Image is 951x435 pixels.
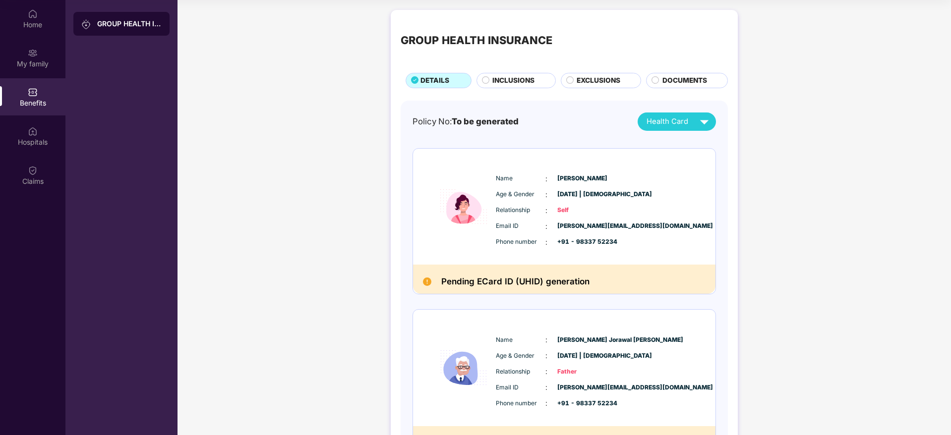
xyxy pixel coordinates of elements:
[496,237,545,247] span: Phone number
[545,334,547,345] span: :
[557,221,607,231] span: [PERSON_NAME][EMAIL_ADDRESS][DOMAIN_NAME]
[496,221,545,231] span: Email ID
[496,367,545,377] span: Relationship
[557,237,607,247] span: +91 - 98337 52234
[545,221,547,232] span: :
[434,320,493,416] img: icon
[557,335,607,345] span: [PERSON_NAME] Jorawal [PERSON_NAME]
[557,190,607,199] span: [DATE] | [DEMOGRAPHIC_DATA]
[496,399,545,408] span: Phone number
[557,351,607,361] span: [DATE] | [DEMOGRAPHIC_DATA]
[545,173,547,184] span: :
[28,9,38,19] img: svg+xml;base64,PHN2ZyBpZD0iSG9tZSIgeG1sbnM9Imh0dHA6Ly93d3cudzMub3JnLzIwMDAvc3ZnIiB3aWR0aD0iMjAiIG...
[557,383,607,392] span: [PERSON_NAME][EMAIL_ADDRESS][DOMAIN_NAME]
[496,383,545,392] span: Email ID
[492,75,535,86] span: INCLUSIONS
[638,112,716,131] button: Health Card
[423,277,431,286] img: Pending
[28,126,38,136] img: svg+xml;base64,PHN2ZyBpZD0iSG9zcGl0YWxzIiB4bWxucz0iaHR0cDovL3d3dy53My5vcmcvMjAwMC9zdmciIHdpZHRoPS...
[557,206,607,215] span: Self
[81,19,91,29] img: svg+xml;base64,PHN2ZyB3aWR0aD0iMjAiIGhlaWdodD0iMjAiIHZpZXdCb3g9IjAgMCAyMCAyMCIgZmlsbD0ibm9uZSIgeG...
[496,206,545,215] span: Relationship
[545,382,547,393] span: :
[434,159,493,255] img: icon
[577,75,620,86] span: EXCLUSIONS
[496,351,545,361] span: Age & Gender
[496,335,545,345] span: Name
[545,398,547,409] span: :
[28,87,38,97] img: svg+xml;base64,PHN2ZyBpZD0iQmVuZWZpdHMiIHhtbG5zPSJodHRwOi8vd3d3LnczLm9yZy8yMDAwL3N2ZyIgd2lkdGg9Ij...
[28,165,38,175] img: svg+xml;base64,PHN2ZyBpZD0iQ2xhaW0iIHhtbG5zPSJodHRwOi8vd3d3LnczLm9yZy8yMDAwL3N2ZyIgd2lkdGg9IjIwIi...
[545,237,547,248] span: :
[28,48,38,58] img: svg+xml;base64,PHN2ZyB3aWR0aD0iMjAiIGhlaWdodD0iMjAiIHZpZXdCb3g9IjAgMCAyMCAyMCIgZmlsbD0ibm9uZSIgeG...
[557,399,607,408] span: +91 - 98337 52234
[545,205,547,216] span: :
[647,116,688,127] span: Health Card
[696,113,713,130] img: svg+xml;base64,PHN2ZyB4bWxucz0iaHR0cDovL3d3dy53My5vcmcvMjAwMC9zdmciIHZpZXdCb3g9IjAgMCAyNCAyNCIgd2...
[496,174,545,183] span: Name
[97,19,162,29] div: GROUP HEALTH INSURANCE
[441,274,590,289] h2: Pending ECard ID (UHID) generation
[662,75,707,86] span: DOCUMENTS
[413,115,519,128] div: Policy No:
[545,189,547,200] span: :
[452,116,519,126] span: To be generated
[420,75,449,86] span: DETAILS
[545,366,547,377] span: :
[496,190,545,199] span: Age & Gender
[401,32,552,49] div: GROUP HEALTH INSURANCE
[545,350,547,361] span: :
[557,174,607,183] span: [PERSON_NAME]
[557,367,607,377] span: Father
